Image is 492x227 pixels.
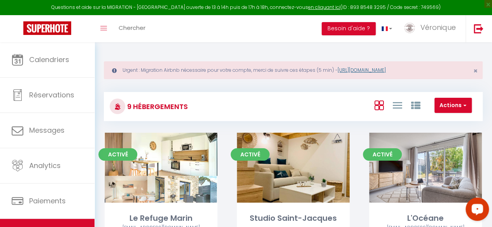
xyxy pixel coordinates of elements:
[434,98,472,113] button: Actions
[113,15,151,42] a: Chercher
[404,22,415,33] img: ...
[237,212,350,224] div: Studio Saint-Jacques
[29,90,74,100] span: Réservations
[98,148,137,161] span: Activé
[398,15,466,42] a: ... Véronique
[369,212,482,224] div: L'Océane
[29,196,66,206] span: Paiements
[474,24,483,33] img: logout
[363,148,402,161] span: Activé
[119,24,145,32] span: Chercher
[322,22,376,35] button: Besoin d'aide ?
[125,98,188,115] h3: 9 Hébergements
[374,99,383,111] a: Vue en Box
[270,160,317,175] a: Editer
[29,161,61,170] span: Analytics
[459,194,492,227] iframe: LiveChat chat widget
[231,148,270,161] span: Activé
[392,99,402,111] a: Vue en Liste
[473,66,478,76] span: ×
[308,4,340,10] a: en cliquant ici
[420,23,456,32] span: Véronique
[105,212,217,224] div: Le Refuge Marin
[138,160,184,175] a: Editer
[29,55,69,64] span: Calendriers
[411,99,420,111] a: Vue par Groupe
[29,125,65,135] span: Messages
[23,21,71,35] img: Super Booking
[473,68,478,75] button: Close
[338,67,386,73] a: [URL][DOMAIN_NAME]
[104,61,483,79] div: Urgent : Migration Airbnb nécessaire pour votre compte, merci de suivre ces étapes (5 min) -
[402,160,449,175] a: Editer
